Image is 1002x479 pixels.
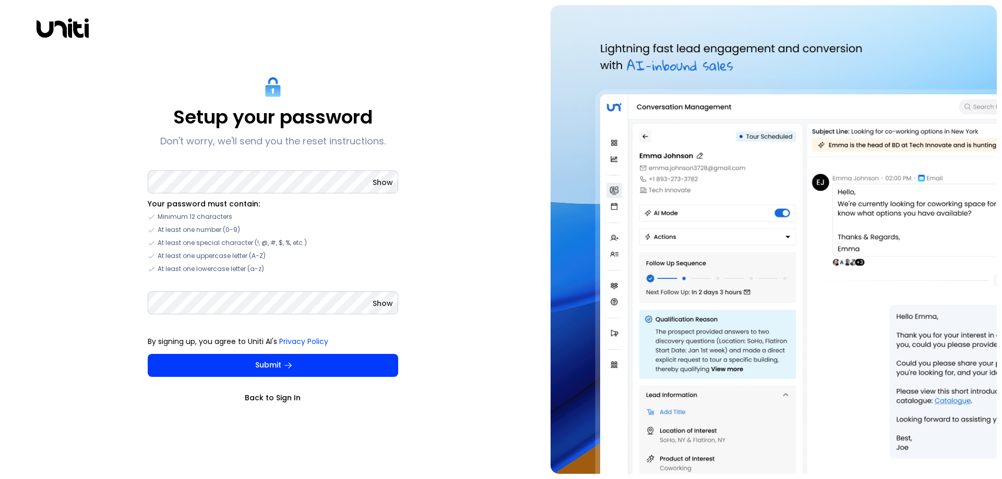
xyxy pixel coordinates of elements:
[173,106,373,129] p: Setup your password
[148,199,398,209] li: Your password must contain:
[551,5,997,474] img: auth-hero.png
[373,177,393,188] button: Show
[158,251,266,261] span: At least one uppercase letter (A-Z)
[158,264,264,274] span: At least one lowercase letter (a-z)
[160,135,386,148] p: Don't worry, we'll send you the reset instructions.
[158,238,307,248] span: At least one special character (!, @, #, $, %, etc.)
[148,354,398,377] button: Submit
[279,336,328,347] a: Privacy Policy
[158,225,240,235] span: At least one number (0-9)
[148,392,398,403] a: Back to Sign In
[148,336,398,347] p: By signing up, you agree to Uniti AI's
[158,212,232,222] span: Minimum 12 characters
[373,298,393,309] button: Show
